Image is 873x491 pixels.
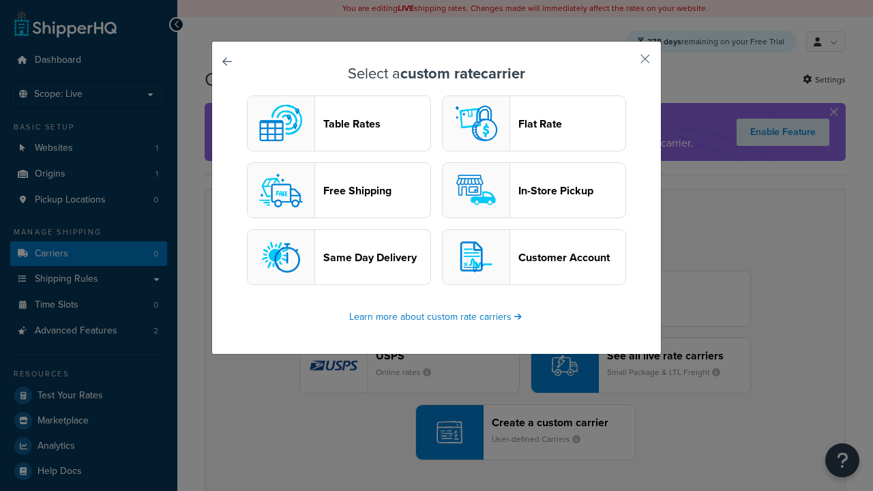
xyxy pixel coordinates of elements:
header: Free Shipping [323,184,430,197]
header: Customer Account [518,251,625,264]
button: custom logoTable Rates [247,95,431,151]
button: customerAccount logoCustomer Account [442,229,626,285]
header: Same Day Delivery [323,251,430,264]
img: flat logo [449,96,503,151]
img: customerAccount logo [449,230,503,284]
button: pickup logoIn-Store Pickup [442,162,626,218]
img: free logo [254,163,308,218]
h3: Select a [246,65,627,82]
img: sameday logo [254,230,308,284]
img: pickup logo [449,163,503,218]
button: flat logoFlat Rate [442,95,626,151]
header: Table Rates [323,117,430,130]
img: custom logo [254,96,308,151]
header: In-Store Pickup [518,184,625,197]
header: Flat Rate [518,117,625,130]
strong: custom rate carrier [400,62,525,85]
button: sameday logoSame Day Delivery [247,229,431,285]
a: Learn more about custom rate carriers [349,310,524,324]
button: free logoFree Shipping [247,162,431,218]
